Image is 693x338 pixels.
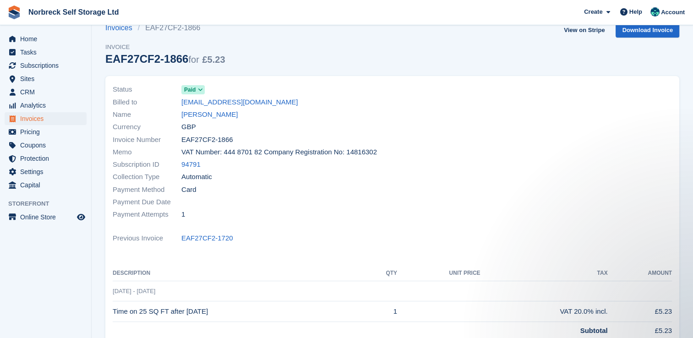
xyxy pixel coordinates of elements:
[181,172,212,182] span: Automatic
[181,109,238,120] a: [PERSON_NAME]
[5,139,87,152] a: menu
[113,109,181,120] span: Name
[5,33,87,45] a: menu
[5,99,87,112] a: menu
[607,266,672,281] th: Amount
[397,266,480,281] th: Unit Price
[560,22,608,38] a: View on Stripe
[5,59,87,72] a: menu
[5,165,87,178] a: menu
[181,122,196,132] span: GBP
[5,46,87,59] a: menu
[5,86,87,98] a: menu
[113,172,181,182] span: Collection Type
[105,53,225,65] div: EAF27CF2-1866
[480,266,607,281] th: Tax
[113,97,181,108] span: Billed to
[20,86,75,98] span: CRM
[184,86,196,94] span: Paid
[113,209,181,220] span: Payment Attempts
[105,22,138,33] a: Invoices
[181,209,185,220] span: 1
[105,43,225,52] span: Invoice
[20,72,75,85] span: Sites
[5,152,87,165] a: menu
[607,301,672,322] td: £5.23
[5,179,87,191] a: menu
[20,125,75,138] span: Pricing
[20,211,75,224] span: Online Store
[113,288,155,294] span: [DATE] - [DATE]
[480,306,607,317] div: VAT 20.0% incl.
[20,59,75,72] span: Subscriptions
[113,185,181,195] span: Payment Method
[181,84,205,95] a: Paid
[113,233,181,244] span: Previous Invoice
[76,212,87,223] a: Preview store
[5,72,87,85] a: menu
[367,301,397,322] td: 1
[5,211,87,224] a: menu
[8,199,91,208] span: Storefront
[20,33,75,45] span: Home
[113,301,367,322] td: Time on 25 SQ FT after [DATE]
[20,179,75,191] span: Capital
[367,266,397,281] th: QTY
[661,8,685,17] span: Account
[607,322,672,336] td: £5.23
[584,7,602,16] span: Create
[113,159,181,170] span: Subscription ID
[181,185,196,195] span: Card
[188,55,199,65] span: for
[629,7,642,16] span: Help
[105,22,225,33] nav: breadcrumbs
[650,7,660,16] img: Sally King
[20,152,75,165] span: Protection
[20,46,75,59] span: Tasks
[113,84,181,95] span: Status
[5,112,87,125] a: menu
[20,165,75,178] span: Settings
[181,135,233,145] span: EAF27CF2-1866
[113,122,181,132] span: Currency
[5,125,87,138] a: menu
[20,99,75,112] span: Analytics
[25,5,122,20] a: Norbreck Self Storage Ltd
[181,97,298,108] a: [EMAIL_ADDRESS][DOMAIN_NAME]
[113,147,181,158] span: Memo
[20,112,75,125] span: Invoices
[181,147,377,158] span: VAT Number: 444 8701 82 Company Registration No: 14816302
[113,266,367,281] th: Description
[580,327,607,334] strong: Subtotal
[181,159,201,170] a: 94791
[113,135,181,145] span: Invoice Number
[202,55,225,65] span: £5.23
[20,139,75,152] span: Coupons
[113,197,181,207] span: Payment Due Date
[616,22,679,38] a: Download Invoice
[181,233,233,244] a: EAF27CF2-1720
[7,5,21,19] img: stora-icon-8386f47178a22dfd0bd8f6a31ec36ba5ce8667c1dd55bd0f319d3a0aa187defe.svg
